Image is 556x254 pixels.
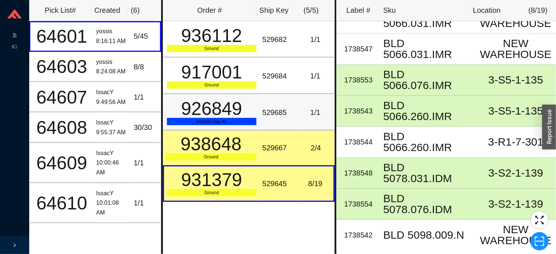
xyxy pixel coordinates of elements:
[96,158,128,177] div: 10:00:46 AM
[134,30,157,42] div: 5 / 45
[12,243,17,247] span: right
[134,157,157,169] div: 1 / 1
[262,178,294,190] div: 529645
[167,171,257,189] div: 931379
[300,142,332,154] div: 2 / 4
[96,97,128,107] div: 9:49:56 AM
[383,131,473,153] div: BLD 5066.260.IMR
[339,74,377,86] div: 1738553
[262,142,294,154] div: 529667
[339,43,377,55] div: 1738547
[33,27,90,46] div: 64601
[167,27,257,45] div: 936112
[296,4,327,16] div: ( 5 / 5 )
[300,70,331,82] div: 1 / 1
[479,199,553,209] div: 3-S2-1-139
[96,27,128,36] div: yossis
[131,4,154,16] div: ( 6 )
[96,118,128,128] div: IssacY
[96,57,128,67] div: yossis
[300,178,331,190] div: 8 / 19
[166,135,257,153] div: 938648
[96,149,128,158] div: IssacY
[531,215,548,226] span: fullscreen
[134,91,157,103] div: 1 / 1
[383,7,473,29] div: BLD 5066.031.IMR
[479,7,553,29] div: NEW WAREHOUSE
[33,88,90,107] div: 64607
[96,189,128,199] div: IssacY
[300,107,331,119] div: 1 / 1
[96,128,128,138] div: 9:55:37 AM
[262,70,294,82] div: 529684
[531,236,548,247] span: scan
[167,45,257,52] div: Ground
[262,34,294,46] div: 529682
[339,198,377,210] div: 1738554
[339,229,377,241] div: 1738542
[529,4,548,16] div: ( 8 / 19 )
[166,153,257,161] div: Ground
[96,88,128,97] div: IssacY
[383,162,473,184] div: BLD 5078.031.IDM
[134,197,157,209] div: 1 / 1
[479,224,553,246] div: NEW WAREHOUSE
[479,105,553,116] div: 3-S5-1-135
[96,36,128,46] div: 8:16:11 AM
[479,74,553,85] div: 3-S5-1-135
[383,193,473,215] div: BLD 5078.076.IDM
[262,107,294,119] div: 529685
[33,58,90,76] div: 64603
[530,211,549,229] button: fullscreen
[134,61,157,73] div: 8 / 8
[530,232,549,250] button: scan
[383,69,473,91] div: BLD 5066.076.IMR
[383,38,473,60] div: BLD 5066.031.IMR
[33,119,90,137] div: 64608
[167,63,257,81] div: 917001
[96,67,128,77] div: 8:24:08 AM
[134,122,157,134] div: 30 / 30
[33,154,90,172] div: 64609
[167,100,257,118] div: 926849
[383,230,473,240] div: BLD 5098.009.N
[479,38,553,60] div: NEW WAREHOUSE
[479,168,553,178] div: 3-S2-1-139
[339,105,377,117] div: 1738543
[167,189,257,196] div: Ground
[96,198,128,218] div: 10:01:08 AM
[300,34,331,46] div: 1 / 1
[383,100,473,122] div: BLD 5066.260.IMR
[167,118,257,125] div: Second Day Air
[33,194,90,212] div: 64610
[473,4,501,16] div: Location
[339,136,377,148] div: 1738544
[479,136,553,147] div: 3-R1-7-301
[339,167,377,179] div: 1738548
[167,81,257,89] div: Ground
